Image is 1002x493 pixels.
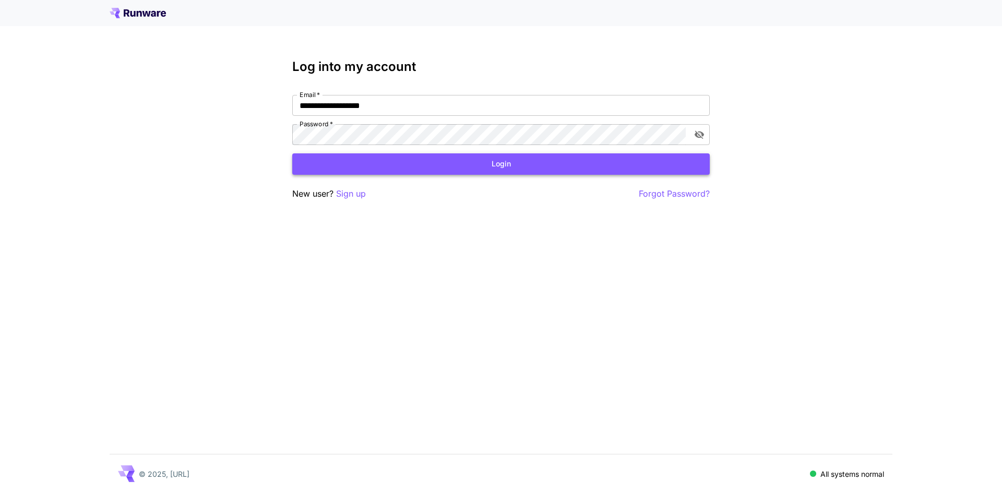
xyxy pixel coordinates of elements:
label: Password [300,119,333,128]
label: Email [300,90,320,99]
p: New user? [292,187,366,200]
p: © 2025, [URL] [139,468,189,479]
h3: Log into my account [292,59,710,74]
button: Forgot Password? [639,187,710,200]
button: Sign up [336,187,366,200]
button: toggle password visibility [690,125,709,144]
p: All systems normal [820,468,884,479]
button: Login [292,153,710,175]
